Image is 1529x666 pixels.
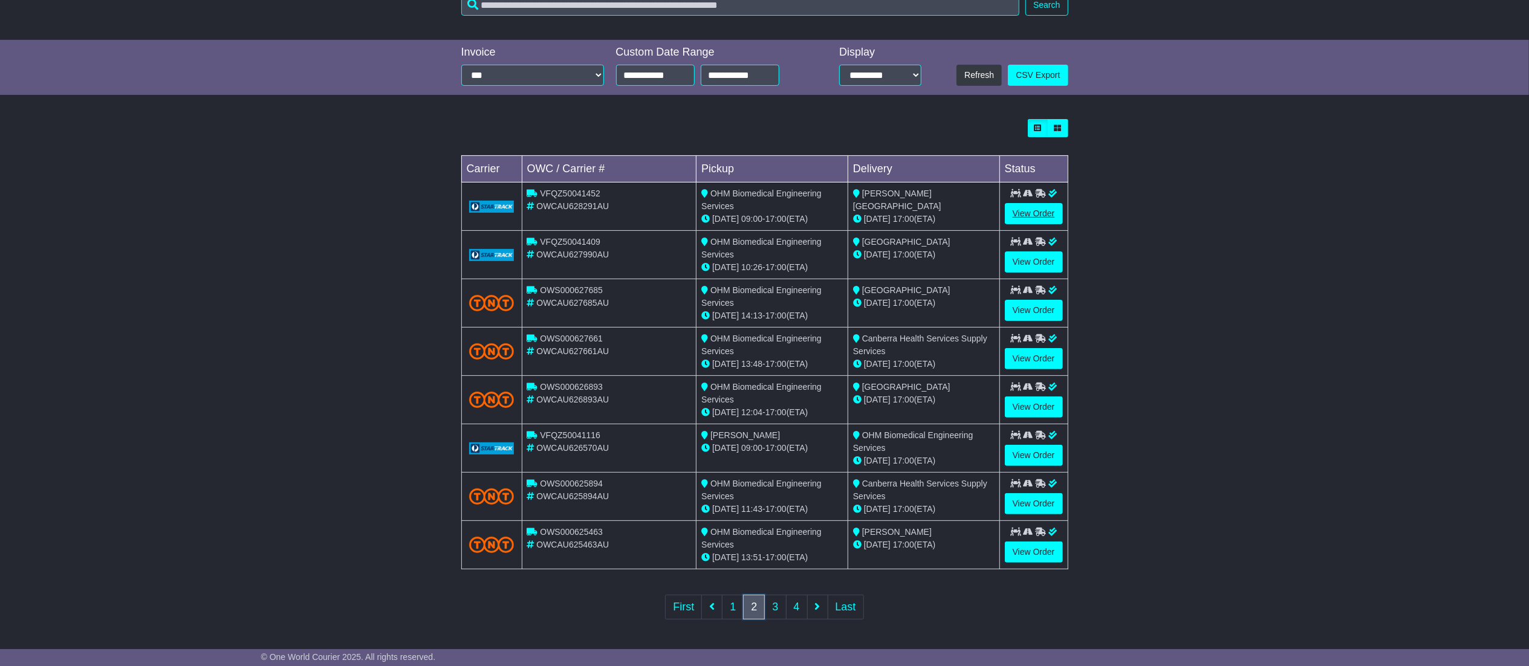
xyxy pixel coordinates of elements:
[743,595,765,619] a: 2
[710,430,780,440] span: [PERSON_NAME]
[469,249,515,261] img: GetCarrierServiceLogo
[701,527,822,549] span: OHM Biomedical Engineering Services
[469,392,515,408] img: TNT_Domestic.png
[701,309,843,322] div: - (ETA)
[469,295,515,311] img: TNT_Domestic.png
[536,201,609,211] span: OWCAU628291AU
[701,285,822,308] span: OHM Biomedical Engineering Services
[469,343,515,360] img: TNT_Domestic.png
[741,443,762,453] span: 09:00
[765,311,787,320] span: 17:00
[741,311,762,320] span: 14:13
[540,189,600,198] span: VFQZ50041452
[741,262,762,272] span: 10:26
[853,479,987,501] span: Canberra Health Services Supply Services
[853,189,941,211] span: [PERSON_NAME][GEOGRAPHIC_DATA]
[469,488,515,505] img: TNT_Domestic.png
[741,214,762,224] span: 09:00
[853,454,995,467] div: (ETA)
[540,382,603,392] span: OWS000626893
[536,491,609,501] span: OWCAU625894AU
[722,595,744,619] a: 1
[536,540,609,549] span: OWCAU625463AU
[864,298,891,308] span: [DATE]
[765,214,787,224] span: 17:00
[1005,542,1063,563] a: View Order
[712,443,739,453] span: [DATE]
[540,237,600,247] span: VFQZ50041409
[1005,493,1063,514] a: View Order
[893,540,914,549] span: 17:00
[864,395,891,404] span: [DATE]
[522,156,696,183] td: OWC / Carrier #
[469,537,515,553] img: TNT_Domestic.png
[853,538,995,551] div: (ETA)
[536,298,609,308] span: OWCAU627685AU
[853,358,995,370] div: (ETA)
[701,382,822,404] span: OHM Biomedical Engineering Services
[712,262,739,272] span: [DATE]
[616,46,810,59] div: Custom Date Range
[765,504,787,514] span: 17:00
[469,201,515,213] img: GetCarrierServiceLogo
[540,430,600,440] span: VFQZ50041116
[999,156,1068,183] td: Status
[461,46,604,59] div: Invoice
[765,407,787,417] span: 17:00
[828,595,864,619] a: Last
[701,189,822,211] span: OHM Biomedical Engineering Services
[893,395,914,404] span: 17:00
[786,595,808,619] a: 4
[893,504,914,514] span: 17:00
[701,442,843,454] div: - (ETA)
[712,311,739,320] span: [DATE]
[864,250,891,259] span: [DATE]
[864,359,891,369] span: [DATE]
[853,213,995,225] div: (ETA)
[261,652,436,662] span: © One World Courier 2025. All rights reserved.
[701,503,843,516] div: - (ETA)
[701,213,843,225] div: - (ETA)
[712,407,739,417] span: [DATE]
[765,359,787,369] span: 17:00
[701,479,822,501] span: OHM Biomedical Engineering Services
[862,382,950,392] span: [GEOGRAPHIC_DATA]
[1005,203,1063,224] a: View Order
[893,456,914,465] span: 17:00
[853,334,987,356] span: Canberra Health Services Supply Services
[1005,445,1063,466] a: View Order
[764,595,786,619] a: 3
[1005,396,1063,418] a: View Order
[765,552,787,562] span: 17:00
[893,359,914,369] span: 17:00
[540,527,603,537] span: OWS000625463
[696,156,848,183] td: Pickup
[712,359,739,369] span: [DATE]
[1005,251,1063,273] a: View Order
[540,334,603,343] span: OWS000627661
[893,250,914,259] span: 17:00
[665,595,702,619] a: First
[461,156,522,183] td: Carrier
[536,346,609,356] span: OWCAU627661AU
[701,334,822,356] span: OHM Biomedical Engineering Services
[1005,348,1063,369] a: View Order
[765,262,787,272] span: 17:00
[862,527,932,537] span: [PERSON_NAME]
[864,214,891,224] span: [DATE]
[853,248,995,261] div: (ETA)
[839,46,921,59] div: Display
[853,503,995,516] div: (ETA)
[864,456,891,465] span: [DATE]
[862,237,950,247] span: [GEOGRAPHIC_DATA]
[893,214,914,224] span: 17:00
[536,250,609,259] span: OWCAU627990AU
[741,552,762,562] span: 13:51
[956,65,1002,86] button: Refresh
[848,156,999,183] td: Delivery
[712,552,739,562] span: [DATE]
[701,406,843,419] div: - (ETA)
[712,504,739,514] span: [DATE]
[540,285,603,295] span: OWS000627685
[853,393,995,406] div: (ETA)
